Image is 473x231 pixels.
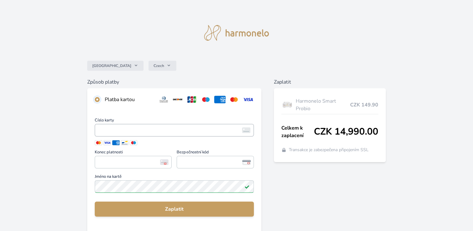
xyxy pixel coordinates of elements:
img: maestro.svg [200,96,212,103]
img: diners.svg [158,96,170,103]
span: Harmonelo Smart Probio [296,97,350,112]
div: Platba kartou [105,96,153,103]
img: jcb.svg [186,96,198,103]
iframe: Iframe pro datum vypršení platnosti [98,158,169,167]
span: Transakce je zabezpečena připojením SSL [289,147,369,153]
iframe: Iframe pro bezpečnostní kód [179,158,251,167]
img: visa.svg [242,96,254,103]
button: Zaplatit [95,202,254,217]
button: Czech [148,61,176,71]
img: Platné pole [244,184,249,189]
img: card [242,127,250,133]
h6: Způsob platby [87,78,261,86]
img: amex.svg [214,96,226,103]
h6: Zaplatit [274,78,386,86]
span: CZK 14,990.00 [314,126,378,137]
iframe: Iframe pro číslo karty [98,126,251,135]
img: Box-6-lahvi-SMART-PROBIO-1_(1)-lo.png [281,97,293,113]
button: [GEOGRAPHIC_DATA] [87,61,143,71]
span: Zaplatit [100,205,249,213]
img: mc.svg [228,96,240,103]
span: Celkem k zaplacení [281,124,314,139]
span: Číslo karty [95,118,254,124]
span: Konec platnosti [95,150,172,156]
img: discover.svg [172,96,184,103]
span: CZK 149.90 [350,101,378,109]
span: Czech [153,63,164,68]
img: logo.svg [204,25,269,41]
span: Jméno na kartě [95,175,254,180]
span: Bezpečnostní kód [177,150,254,156]
img: Konec platnosti [160,159,169,165]
input: Jméno na kartěPlatné pole [95,180,254,193]
span: [GEOGRAPHIC_DATA] [92,63,131,68]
